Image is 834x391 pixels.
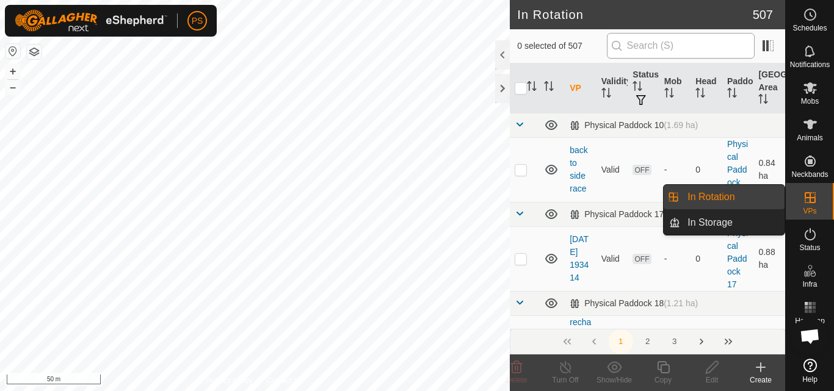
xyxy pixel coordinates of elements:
button: 3 [662,329,687,354]
span: In Rotation [687,190,734,204]
a: Help [786,354,834,388]
span: VPs [803,207,816,215]
button: Next Page [689,329,714,354]
div: - [664,253,686,265]
span: Mobs [801,98,819,105]
a: Contact Us [267,375,303,386]
p-sorticon: Activate to sort [633,83,642,93]
div: Create [736,375,785,386]
div: Physical Paddock 18 [570,298,698,309]
th: [GEOGRAPHIC_DATA] Area [753,63,785,113]
a: In Storage [680,210,785,235]
a: Open chat [792,318,829,354]
img: Gallagher Logo [15,10,167,32]
li: In Storage [664,210,785,235]
span: 507 [753,5,773,24]
p-sorticon: Activate to sort [758,96,768,106]
a: In Rotation [680,185,785,209]
a: Physical Paddock 10 [727,139,748,200]
button: Map Layers [27,45,42,59]
div: Physical Paddock 10 [570,120,698,131]
button: Last Page [716,329,741,354]
button: Reset Map [5,44,20,59]
div: Show/Hide [590,375,639,386]
span: 0 selected of 507 [517,40,606,52]
a: back to side race [570,145,588,193]
span: (1.69 ha) [664,120,698,130]
button: – [5,80,20,95]
div: Edit [687,375,736,386]
li: In Rotation [664,185,785,209]
th: Paddock [722,63,754,113]
th: VP [565,63,596,113]
span: Status [799,244,820,251]
a: [DATE] 193414 [570,234,589,282]
td: Valid [596,137,628,202]
span: Animals [797,134,823,142]
span: Neckbands [791,171,828,178]
a: Privacy Policy [207,375,253,386]
p-sorticon: Activate to sort [695,90,705,99]
h2: In Rotation [517,7,752,22]
p-sorticon: Activate to sort [664,90,674,99]
div: Copy [639,375,687,386]
td: Valid [596,226,628,291]
p-sorticon: Activate to sort [727,90,737,99]
td: 0 [691,137,722,202]
th: Status [628,63,659,113]
td: 0.88 ha [753,226,785,291]
div: Turn Off [541,375,590,386]
span: Heatmap [795,317,825,325]
span: Delete [506,376,528,384]
p-sorticon: Activate to sort [544,83,554,93]
span: PS [192,15,203,27]
span: OFF [633,165,651,175]
p-sorticon: Activate to sort [601,90,611,99]
th: Mob [659,63,691,113]
div: - [664,163,686,176]
input: Search (S) [607,33,755,59]
span: OFF [633,254,651,264]
button: + [5,64,20,79]
span: (1.21 ha) [664,298,698,308]
a: Physical Paddock 17 [727,228,748,289]
button: 2 [636,329,660,354]
span: In Storage [687,215,733,230]
td: 0 [691,226,722,291]
div: Physical Paddock 17 [570,209,698,220]
p-sorticon: Activate to sort [527,83,537,93]
span: Notifications [790,61,830,68]
th: Head [691,63,722,113]
span: Help [802,376,818,383]
span: Infra [802,281,817,288]
th: Validity [596,63,628,113]
span: Schedules [792,24,827,32]
button: 1 [609,329,633,354]
td: 0.84 ha [753,137,785,202]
